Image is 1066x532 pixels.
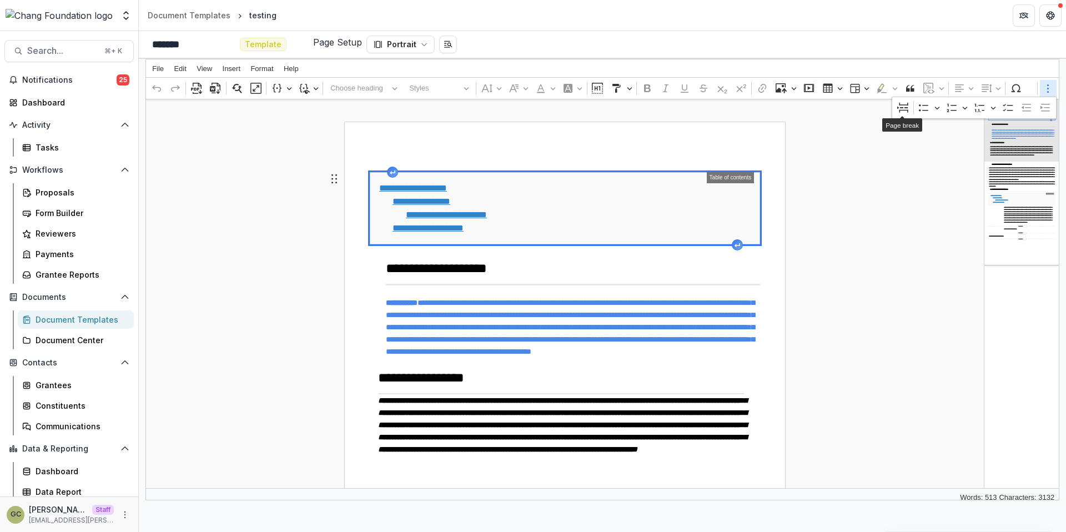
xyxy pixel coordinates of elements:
a: Document Templates [18,310,134,329]
div: Form Builder [36,207,125,219]
div: Editor menu bar [146,59,1059,78]
div: Document Center [36,334,125,346]
span: Data & Reporting [22,444,116,454]
div: Editor toolbar [146,78,1059,99]
span: View [197,65,212,72]
div: Words: 513 [960,491,997,498]
div: Constituents [36,400,125,411]
div: Reviewers [36,228,125,239]
button: Styles [404,80,474,97]
button: Open Data & Reporting [4,440,134,458]
span: Format [250,65,273,72]
span: Workflows [22,165,116,175]
span: Insert [223,65,241,72]
button: Open Activity [4,116,134,134]
a: Constituents [18,397,134,415]
div: Communications [36,420,125,432]
nav: breadcrumb [143,7,281,23]
div: Proposals [36,187,125,198]
div: testing [249,9,276,21]
button: Heading [325,80,402,97]
span: Help [284,65,299,72]
div: Dashboard [36,465,125,477]
a: Grantee Reports [18,265,134,284]
span: Activity [22,121,116,130]
div: Dropdown toolbar [892,97,1056,118]
span: File [152,65,164,72]
p: Page Setup [313,36,362,53]
div: Grace Chang [11,511,21,518]
a: Dashboard [4,93,134,112]
a: Form Builder [18,204,134,222]
button: Search... [4,40,134,62]
button: Notifications25 [4,71,134,89]
a: Document Center [18,331,134,349]
div: Characters: 3132 [999,491,1054,498]
span: Choose heading [330,82,388,95]
div: Grantees [36,379,125,391]
a: Proposals [18,183,134,202]
div: Data Report [36,486,125,498]
p: Staff [92,505,114,515]
span: 25 [117,74,129,86]
button: Partners [1013,4,1035,27]
div: Grantee Reports [36,269,125,280]
button: Open Documents [4,288,134,306]
button: Open entity switcher [118,4,134,27]
a: Grantees [18,376,134,394]
a: Data Report [18,483,134,501]
button: Open Workflows [4,161,134,179]
button: Merge fields preview [296,80,321,97]
a: Document Templates [143,7,235,23]
div: Dashboard [22,97,125,108]
div: Document Templates [36,314,125,325]
div: ⌘ + K [102,45,124,57]
span: Notifications [22,76,117,85]
p: [PERSON_NAME] [29,504,88,515]
button: Get Help [1039,4,1062,27]
span: Contacts [22,358,116,368]
span: Documents [22,293,116,302]
span: Search... [27,46,98,56]
span: Styles [409,82,460,95]
div: Payments [36,248,125,260]
button: Open Contacts [4,354,134,372]
span: Page break [886,122,919,129]
span: Template [245,40,281,49]
p: [EMAIL_ADDRESS][PERSON_NAME][DOMAIN_NAME] [29,515,114,525]
a: Communications [18,417,134,435]
a: Tasks [18,138,134,157]
a: Payments [18,245,134,263]
a: Dashboard [18,462,134,480]
button: Portrait [366,36,435,53]
a: Reviewers [18,224,134,243]
button: More [118,508,132,521]
div: Tasks [36,142,125,153]
span: Edit [174,65,186,72]
img: Chang Foundation logo [6,9,113,22]
div: Document Templates [148,9,230,21]
button: Open Editor Sidebar [439,36,457,53]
